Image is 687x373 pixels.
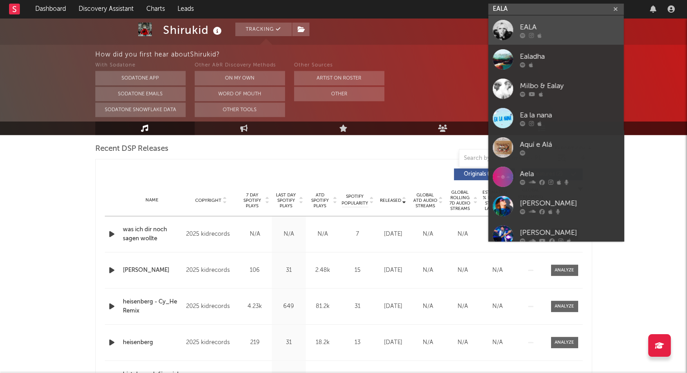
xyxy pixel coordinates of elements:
button: Sodatone App [95,71,186,85]
div: N/A [482,230,513,239]
div: 2025 kidrecords [186,301,235,312]
div: N/A [413,302,443,311]
div: Ea la nana [520,110,619,121]
div: 7 [342,230,374,239]
input: Search by song name or URL [459,155,555,162]
input: Search for artists [488,4,624,15]
div: Ealadha [520,51,619,62]
a: was ich dir noch sagen wollte [123,225,182,243]
a: heisenberg - Cy_He Remix [123,298,182,315]
span: Originals ( 25 ) [460,172,501,177]
div: N/A [274,230,304,239]
div: [PERSON_NAME] [520,198,619,209]
a: Aela [488,162,624,191]
div: 2025 kidrecords [186,229,235,240]
span: Global Rolling 7D Audio Streams [448,190,472,211]
span: Released [380,198,401,203]
a: Milbo & Ealay [488,74,624,103]
span: 7 Day Spotify Plays [240,192,264,209]
div: Aquí e Alá [520,139,619,150]
div: 106 [240,266,270,275]
div: [DATE] [378,302,408,311]
span: Spotify Popularity [341,193,368,207]
div: EALA [520,22,619,33]
a: heisenberg [123,338,182,347]
div: Aela [520,168,619,179]
span: Last Day Spotify Plays [274,192,298,209]
div: 649 [274,302,304,311]
button: Sodatone Snowflake Data [95,103,186,117]
span: Global ATD Audio Streams [413,192,438,209]
div: N/A [240,230,270,239]
div: [DATE] [378,230,408,239]
div: N/A [482,338,513,347]
a: Aquí e Alá [488,133,624,162]
div: N/A [413,338,443,347]
div: 2025 kidrecords [186,337,235,348]
div: 219 [240,338,270,347]
div: Other A&R Discovery Methods [195,60,285,71]
button: On My Own [195,71,285,85]
button: Sodatone Emails [95,87,186,101]
a: Ea la nana [488,103,624,133]
a: [PERSON_NAME] [123,266,182,275]
div: 2.48k [308,266,337,275]
a: EALA [488,15,624,45]
button: Word Of Mouth [195,87,285,101]
div: 13 [342,338,374,347]
div: With Sodatone [95,60,186,71]
div: Other Sources [294,60,384,71]
div: N/A [413,230,443,239]
div: N/A [448,266,478,275]
button: Other [294,87,384,101]
span: Copyright [195,198,221,203]
a: [PERSON_NAME] [488,191,624,221]
div: N/A [448,230,478,239]
div: 31 [342,302,374,311]
span: Estimated % Playlist Streams Last Day [482,190,507,211]
div: [DATE] [378,266,408,275]
div: N/A [482,302,513,311]
div: N/A [413,266,443,275]
div: [DATE] [378,338,408,347]
button: Artist on Roster [294,71,384,85]
div: Shirukid [163,23,224,37]
div: 81.2k [308,302,337,311]
button: Other Tools [195,103,285,117]
div: 31 [274,338,304,347]
div: 4.23k [240,302,270,311]
a: [PERSON_NAME] [488,221,624,250]
div: [PERSON_NAME] [520,227,619,238]
button: Originals(25) [454,168,515,180]
div: N/A [308,230,337,239]
div: N/A [448,302,478,311]
div: Name [123,197,182,204]
div: 15 [342,266,374,275]
div: N/A [482,266,513,275]
a: Ealadha [488,45,624,74]
span: Recent DSP Releases [95,144,168,154]
div: 18.2k [308,338,337,347]
span: ATD Spotify Plays [308,192,332,209]
div: 2025 kidrecords [186,265,235,276]
div: Milbo & Ealay [520,80,619,91]
div: 31 [274,266,304,275]
div: N/A [448,338,478,347]
button: Tracking [235,23,292,36]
